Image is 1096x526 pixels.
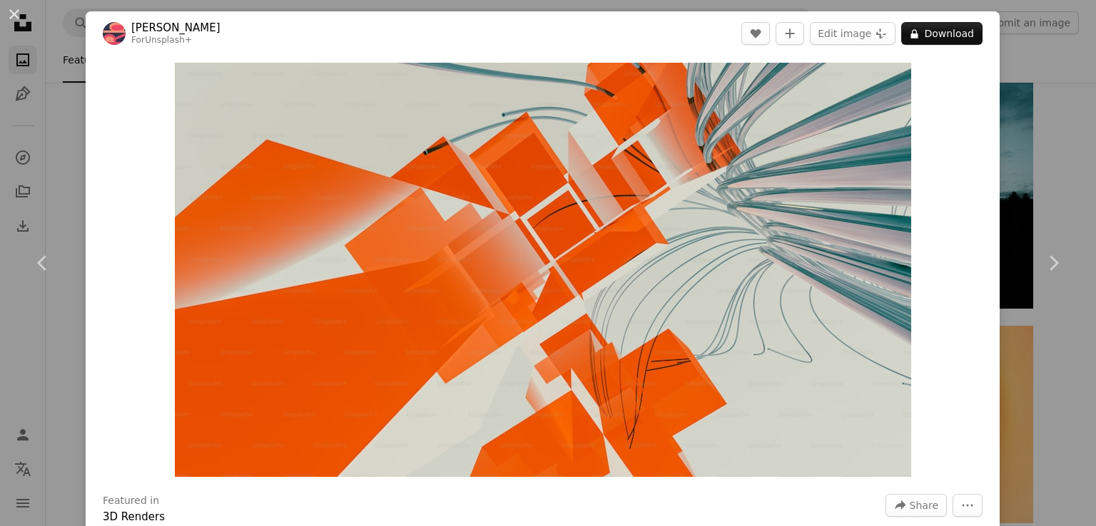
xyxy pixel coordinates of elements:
[175,63,911,477] img: an orange and white abstract background with squares and lines
[741,22,770,45] button: Like
[131,21,220,35] a: [PERSON_NAME]
[131,35,220,46] div: For
[103,22,126,45] img: Go to Steve Johnson's profile
[810,22,895,45] button: Edit image
[886,494,947,517] button: Share this image
[175,63,911,477] button: Zoom in on this image
[145,35,192,45] a: Unsplash+
[910,495,938,516] span: Share
[901,22,983,45] button: Download
[103,494,159,508] h3: Featured in
[776,22,804,45] button: Add to Collection
[103,510,165,523] a: 3D Renders
[1010,195,1096,331] a: Next
[953,494,983,517] button: More Actions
